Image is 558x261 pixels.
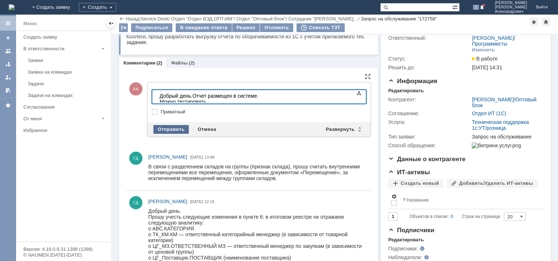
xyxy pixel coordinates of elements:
[28,81,107,86] div: Задачи
[361,16,437,22] div: Запрос на обслуживание "172758"
[236,16,286,22] a: Отдел "Оптовый блок"
[406,197,429,203] div: Название
[495,9,527,14] span: Александрович
[23,104,107,110] div: Согласования
[388,97,470,102] div: Контрагент:
[79,3,116,12] div: Создать
[495,5,527,9] span: [PERSON_NAME]
[388,35,470,41] div: Ответственный:
[23,46,99,51] div: В ответственности
[205,155,215,159] span: 13:48
[126,16,139,22] a: Назад
[23,116,99,121] div: От меня
[388,56,470,62] div: Статус:
[472,143,521,148] img: Витрина услуг.png
[119,23,128,32] div: Работа с массовостью
[391,194,397,199] span: Настройки
[472,110,506,116] a: Отдел ИТ (1С)
[2,45,14,57] a: Заявки на командах
[189,60,195,66] div: (2)
[171,16,233,22] a: Отдел "Отдел ВЭД,ОПТ,ИМ"
[388,110,470,116] div: Соглашение:
[23,19,37,28] div: Меню
[25,78,110,89] a: Задачи
[495,1,527,5] span: [PERSON_NAME]
[2,58,14,70] a: Заявки в моей ответственности
[25,90,110,101] a: Задачи на командах
[20,101,110,113] a: Согласования
[20,31,110,43] a: Создать заявку
[472,97,514,102] a: [PERSON_NAME]
[171,60,188,66] a: Файлы
[148,153,187,161] a: [PERSON_NAME]
[472,47,495,53] div: Изменить
[157,60,163,66] div: (2)
[28,69,107,75] div: Заявки на командах
[148,154,187,160] span: [PERSON_NAME]
[388,156,466,163] span: Данные о контрагенте
[2,85,14,96] a: Мои согласования
[388,254,462,260] div: Наблюдатели:
[123,60,156,66] a: Комментарии
[129,82,142,96] span: АА
[472,119,529,131] a: Техническая поддержка 1с:УТ/розница
[190,199,203,204] span: [DATE]
[107,19,115,28] div: Скрыть меню
[451,212,453,221] div: 0
[472,134,540,140] div: Запрос на обслуживание
[388,65,470,70] div: Решить до:
[25,55,110,66] a: Заявки
[472,35,514,41] a: [PERSON_NAME]
[472,97,536,108] a: Оптовый блок
[161,109,365,115] label: Приватный
[530,17,538,26] div: Добавить в избранное
[171,16,236,22] div: /
[388,143,470,148] div: Способ обращения:
[205,199,215,204] span: 12:15
[472,97,540,108] div: /
[23,128,99,133] div: Избранное
[542,17,550,26] div: Сделать домашней страницей
[400,191,538,209] th: Название
[9,4,15,10] a: Перейти на домашнюю страницу
[388,134,470,140] div: Тип заявки:
[388,237,424,243] div: Редактировать
[388,169,430,176] span: ИТ-активы
[388,227,434,234] span: Подписчики
[190,155,203,159] span: [DATE]
[388,246,462,252] div: Подписчики:
[2,71,14,83] a: Мои заявки
[472,35,540,47] div: /
[365,74,371,79] div: На всю страницу
[472,65,502,70] span: [DATE] 14:31
[23,247,104,252] div: Версия: 4.18.0.9.31.1398 (1398)
[141,16,171,22] div: /
[9,4,15,10] img: logo
[288,16,358,22] a: Сотрудник "[PERSON_NAME]…
[28,93,107,98] div: Задачи на командах
[3,3,107,15] div: Добрый день. Отчет размещен в системе. Можно тестировать.
[472,41,507,47] a: Программисты
[148,199,187,204] span: [PERSON_NAME]
[23,253,104,257] div: © NAUMEN [DATE]-[DATE]
[409,212,501,221] i: Строк на странице:
[388,78,437,85] span: Информация
[473,5,479,10] span: 2
[2,32,14,44] a: Создать заявку
[28,58,107,63] div: Заявки
[409,214,448,219] span: Объектов в списке:
[452,3,459,10] span: Расширенный поиск
[25,66,110,78] a: Заявки на командах
[355,89,363,98] span: Показать панель инструментов
[141,16,169,22] a: Service Desk
[472,56,497,62] span: В работе
[388,119,470,125] div: Услуга:
[288,16,361,22] div: /
[139,16,140,21] div: |
[23,34,107,40] div: Создать заявку
[236,16,288,22] div: /
[148,198,187,205] a: [PERSON_NAME]
[388,88,424,94] div: Редактировать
